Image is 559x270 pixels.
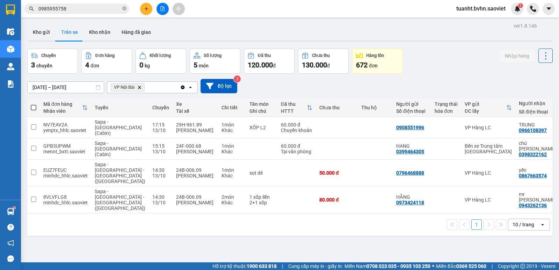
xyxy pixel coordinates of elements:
[435,101,458,107] div: Trạng thái
[277,98,316,117] th: Toggle SortBy
[361,105,389,110] div: Thu hộ
[43,143,88,149] div: GPB3UPWM
[465,101,506,107] div: VP gửi
[7,208,14,215] img: warehouse-icon
[396,125,424,130] div: 0908551996
[222,149,242,154] div: Khác
[281,127,312,133] div: Chuyển khoản
[519,109,556,115] div: Số điện thoại
[7,224,14,231] span: question-circle
[85,61,89,69] span: 4
[7,45,14,53] img: warehouse-icon
[176,122,215,127] div: 29H-961.89
[319,197,354,203] div: 80.000 đ
[546,6,552,12] span: caret-down
[139,61,143,69] span: 0
[176,6,181,11] span: aim
[519,122,556,127] div: TRUNG
[204,53,222,58] div: Số lượng
[499,50,535,62] button: Nhập hàng
[518,3,523,8] sup: 1
[513,221,534,228] div: 10 / trang
[344,262,430,270] span: Miền Nam
[396,101,428,107] div: Người gửi
[84,24,116,41] button: Kho nhận
[465,170,512,176] div: VP Hàng LC
[519,127,547,133] div: 0966108397
[43,127,88,133] div: yenptx_hhlc.saoviet
[222,194,242,200] div: 2 món
[244,49,295,74] button: Đã thu120.000đ
[27,49,78,74] button: Chuyến3chuyến
[173,3,185,15] button: aim
[90,63,99,68] span: đơn
[152,122,169,127] div: 17:15
[369,63,378,68] span: đơn
[543,3,555,15] button: caret-down
[514,6,521,12] img: icon-new-feature
[176,200,215,205] div: [PERSON_NAME]
[273,63,276,68] span: đ
[249,170,274,176] div: sọt dẻ
[519,152,547,157] div: 0398322162
[41,53,56,58] div: Chuyến
[152,143,169,149] div: 15:15
[160,6,165,11] span: file-add
[519,101,556,106] div: Người nhận
[95,162,145,184] span: Sapa - [GEOGRAPHIC_DATA] - [GEOGRAPHIC_DATA] ([GEOGRAPHIC_DATA])
[81,49,132,74] button: Đơn hàng4đơn
[176,173,215,178] div: [PERSON_NAME]
[7,28,14,35] img: warehouse-icon
[152,149,169,154] div: 13/10
[152,194,169,200] div: 14:30
[281,122,312,127] div: 60.000 đ
[29,6,34,11] span: search
[140,3,152,15] button: plus
[222,143,242,149] div: 1 món
[352,49,403,74] button: Hàng tồn672đơn
[465,125,512,130] div: VP Hàng LC
[36,63,52,68] span: chuyến
[222,200,242,205] div: Khác
[95,119,142,136] span: Sapa - [GEOGRAPHIC_DATA] (Cabin)
[180,85,186,90] svg: Clear all
[249,194,274,205] div: 1 xốp liền 2+1 xốp
[514,22,537,30] div: ver 1.8.146
[298,49,349,74] button: Chưa thu130.000đ
[176,194,215,200] div: 24B-006.09
[150,53,171,58] div: Khối lượng
[176,101,215,107] div: Xe
[176,149,215,154] div: [PERSON_NAME]
[6,5,15,15] img: logo-vxr
[451,4,511,13] span: tuanht.bvhn.saoviet
[136,49,186,74] button: Khối lượng0kg
[95,189,145,211] span: Sapa - [GEOGRAPHIC_DATA] - [GEOGRAPHIC_DATA] ([GEOGRAPHIC_DATA])
[199,63,209,68] span: món
[282,262,283,270] span: |
[465,143,512,154] div: Bến xe Trung tâm [GEOGRAPHIC_DATA]
[122,6,126,10] span: close-circle
[327,63,330,68] span: đ
[530,6,536,12] img: phone-icon
[281,149,312,154] div: Tại văn phòng
[7,240,14,246] span: notification
[222,173,242,178] div: Khác
[435,108,458,114] div: hóa đơn
[519,140,556,152] div: chú huân
[146,84,147,91] input: Selected VP Nội Bài.
[157,3,169,15] button: file-add
[95,140,142,157] span: Sapa - [GEOGRAPHIC_DATA] (Cabin)
[27,24,56,41] button: Kho gửi
[436,262,486,270] span: Miền Bắc
[465,197,512,203] div: VP Hàng LC
[176,143,215,149] div: 24F-000.68
[319,105,354,110] div: Chưa thu
[176,127,215,133] div: [PERSON_NAME]
[396,149,424,154] div: 0399464305
[56,24,84,41] button: Trên xe
[248,61,273,69] span: 120.000
[152,127,169,133] div: 13/10
[43,101,82,107] div: Mã đơn hàng
[519,167,556,173] div: yến
[7,63,14,70] img: warehouse-icon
